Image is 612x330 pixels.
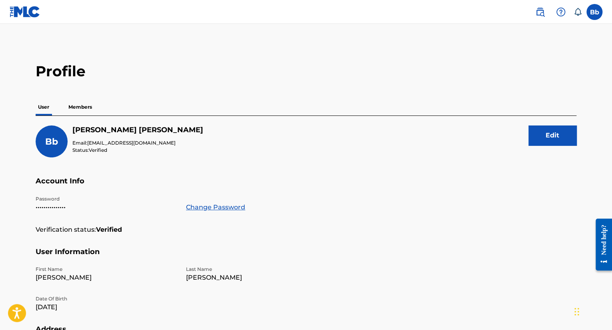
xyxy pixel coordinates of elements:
[532,4,548,20] a: Public Search
[36,62,576,80] h2: Profile
[36,302,176,312] p: [DATE]
[36,99,52,115] p: User
[586,4,602,20] div: User Menu
[36,225,96,235] p: Verification status:
[186,273,327,282] p: [PERSON_NAME]
[66,99,94,115] p: Members
[528,125,576,145] button: Edit
[556,7,566,17] img: help
[553,4,569,20] div: Help
[96,225,122,235] strong: Verified
[590,212,612,276] iframe: Resource Center
[87,140,176,146] span: [EMAIL_ADDRESS][DOMAIN_NAME]
[36,195,176,203] p: Password
[36,295,176,302] p: Date Of Birth
[572,292,612,330] iframe: Chat Widget
[36,273,176,282] p: [PERSON_NAME]
[72,125,203,135] h5: Benito beato
[72,147,203,154] p: Status:
[10,6,40,18] img: MLC Logo
[535,7,545,17] img: search
[72,139,203,147] p: Email:
[186,266,327,273] p: Last Name
[36,266,176,273] p: First Name
[45,136,58,147] span: Bb
[574,300,579,324] div: Drag
[36,203,176,212] p: •••••••••••••••
[186,203,245,212] a: Change Password
[89,147,107,153] span: Verified
[36,247,576,266] h5: User Information
[36,177,576,195] h5: Account Info
[574,8,582,16] div: Notifications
